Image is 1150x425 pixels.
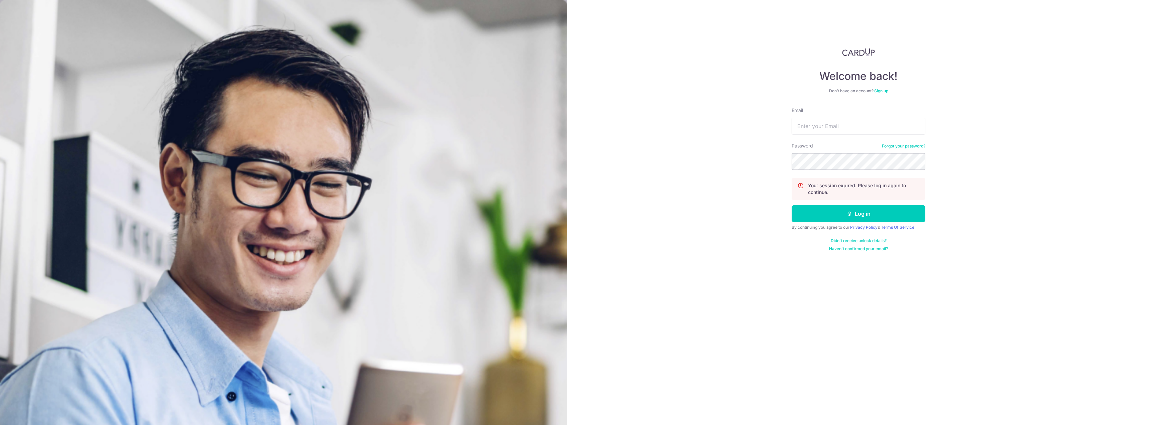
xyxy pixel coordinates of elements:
a: Sign up [874,88,888,93]
a: Didn't receive unlock details? [831,238,887,243]
div: By continuing you agree to our & [792,225,925,230]
div: Don’t have an account? [792,88,925,94]
input: Enter your Email [792,118,925,134]
a: Haven't confirmed your email? [829,246,888,251]
a: Forgot your password? [882,143,925,149]
h4: Welcome back! [792,70,925,83]
img: CardUp Logo [842,48,875,56]
label: Email [792,107,803,114]
a: Privacy Policy [850,225,878,230]
p: Your session expired. Please log in again to continue. [808,182,920,196]
button: Log in [792,205,925,222]
a: Terms Of Service [881,225,914,230]
label: Password [792,142,813,149]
